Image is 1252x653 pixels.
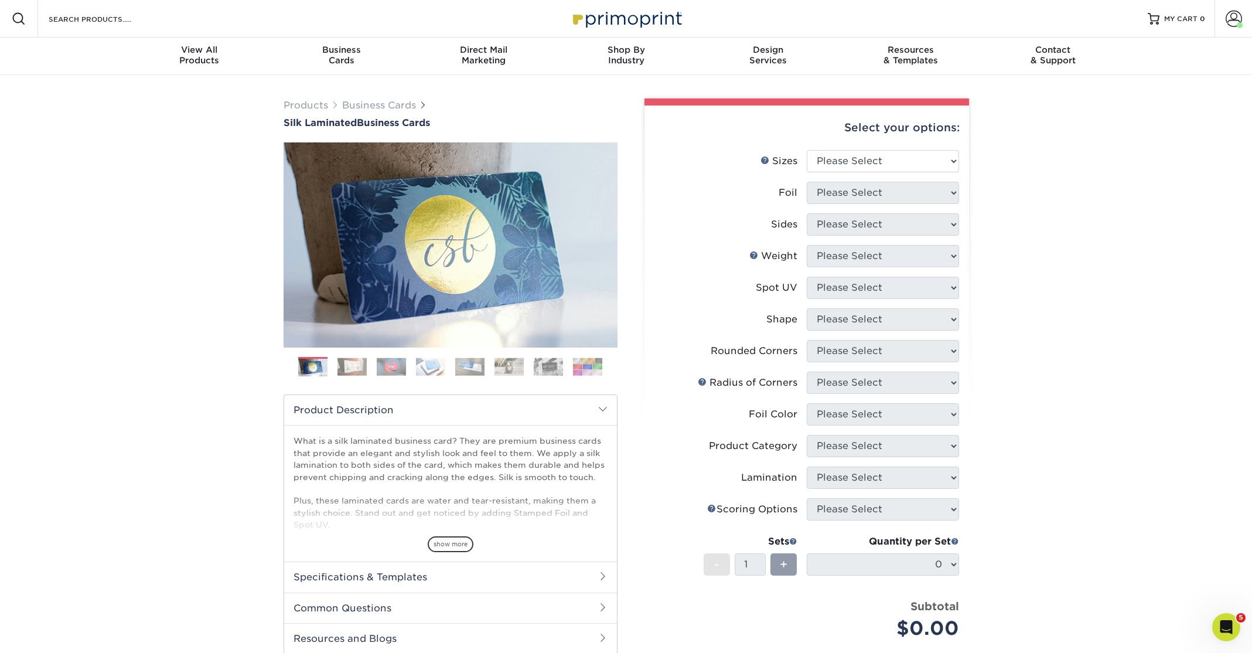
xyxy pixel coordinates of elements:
span: Contact [982,45,1124,55]
span: Shop By [555,45,697,55]
img: Business Cards 06 [494,358,524,376]
div: Select your options: [654,106,960,150]
div: & Support [982,45,1124,66]
img: Business Cards 01 [298,353,328,382]
div: Services [697,45,840,66]
div: Quantity per Set [807,535,959,549]
div: Shape [766,312,797,326]
span: MY CART [1164,14,1198,24]
span: Direct Mail [412,45,555,55]
div: Industry [555,45,697,66]
span: Silk Laminated [284,117,357,128]
div: Cards [270,45,412,66]
div: $0.00 [816,614,959,642]
span: View All [128,45,271,55]
iframe: Google Customer Reviews [3,617,100,649]
div: Radius of Corners [698,376,797,390]
img: Business Cards 02 [337,358,367,376]
a: Resources& Templates [840,38,982,75]
a: Products [284,100,328,111]
span: show more [428,536,473,552]
span: - [714,556,719,573]
img: Business Cards 03 [377,358,406,376]
a: BusinessCards [270,38,412,75]
span: 0 [1200,15,1205,23]
span: 5 [1236,613,1246,623]
span: Design [697,45,840,55]
div: Foil [779,186,797,200]
div: Marketing [412,45,555,66]
a: View AllProducts [128,38,271,75]
h1: Business Cards [284,117,618,128]
span: Business [270,45,412,55]
img: Business Cards 07 [534,358,563,376]
div: Scoring Options [707,502,797,516]
a: Direct MailMarketing [412,38,555,75]
p: What is a silk laminated business card? They are premium business cards that provide an elegant a... [294,435,608,626]
div: Products [128,45,271,66]
div: Foil Color [749,407,797,421]
h2: Specifications & Templates [284,562,617,592]
span: Resources [840,45,982,55]
input: SEARCH PRODUCTS..... [47,12,162,26]
div: Sizes [760,154,797,168]
div: Product Category [709,439,797,453]
a: Shop ByIndustry [555,38,697,75]
img: Business Cards 05 [455,358,485,376]
a: DesignServices [697,38,840,75]
img: Business Cards 04 [416,358,445,376]
h2: Product Description [284,395,617,425]
a: Silk LaminatedBusiness Cards [284,117,618,128]
div: Sets [704,535,797,549]
iframe: Intercom live chat [1212,613,1240,641]
div: & Templates [840,45,982,66]
img: Primoprint [568,6,685,31]
strong: Subtotal [910,600,959,613]
img: Business Cards 08 [573,358,602,376]
a: Business Cards [342,100,416,111]
div: Rounded Corners [711,344,797,358]
h2: Common Questions [284,593,617,623]
div: Sides [771,217,797,232]
div: Spot UV [756,281,797,295]
div: Weight [749,249,797,263]
span: + [780,556,787,573]
a: Contact& Support [982,38,1124,75]
div: Lamination [741,471,797,485]
img: Silk Laminated 01 [284,78,618,412]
